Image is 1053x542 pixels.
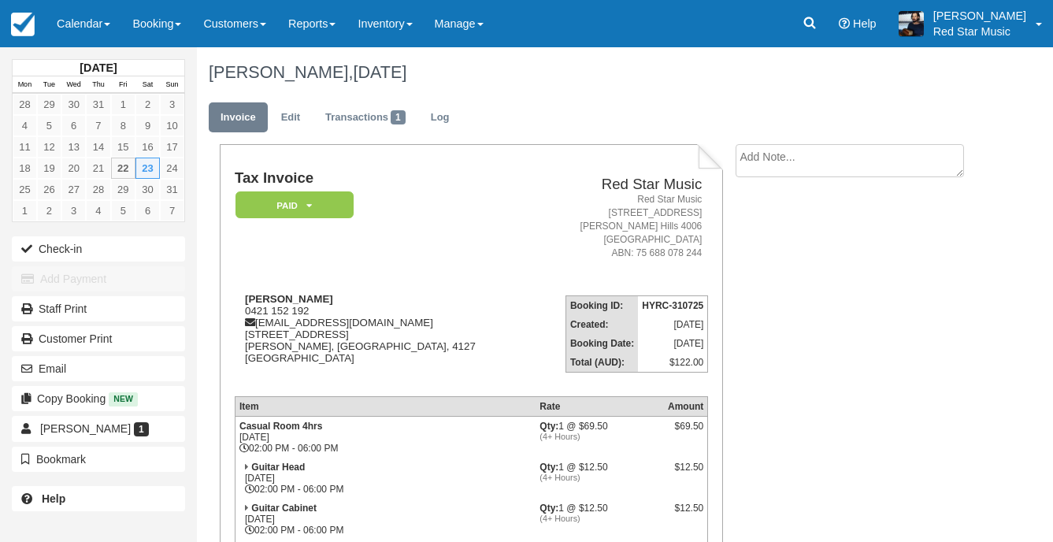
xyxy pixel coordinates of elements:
img: checkfront-main-nav-mini-logo.png [11,13,35,36]
h2: Red Star Music [538,176,702,193]
th: Sun [160,76,184,94]
a: 3 [61,200,86,221]
td: 1 @ $69.50 [536,416,664,458]
a: 9 [135,115,160,136]
a: 15 [111,136,135,158]
td: 1 @ $12.50 [536,499,664,540]
a: Customer Print [12,326,185,351]
span: New [109,392,138,406]
a: Paid [235,191,348,220]
address: Red Star Music [STREET_ADDRESS] [PERSON_NAME] Hills 4006 [GEOGRAPHIC_DATA] ABN: 75 688 078 244 [538,193,702,261]
a: Log [419,102,462,133]
a: Edit [269,102,312,133]
a: 6 [61,115,86,136]
a: 7 [160,200,184,221]
a: 19 [37,158,61,179]
a: 18 [13,158,37,179]
button: Bookmark [12,447,185,472]
a: 29 [111,179,135,200]
td: 1 @ $12.50 [536,458,664,499]
strong: [DATE] [80,61,117,74]
b: Help [42,492,65,505]
th: Wed [61,76,86,94]
th: Booking ID: [565,295,638,315]
button: Email [12,356,185,381]
a: 2 [37,200,61,221]
a: 23 [135,158,160,179]
a: 30 [61,94,86,115]
a: 29 [37,94,61,115]
th: Tue [37,76,61,94]
a: Invoice [209,102,268,133]
th: Fri [111,76,135,94]
strong: [PERSON_NAME] [245,293,333,305]
a: 24 [160,158,184,179]
a: 2 [135,94,160,115]
a: 31 [86,94,110,115]
a: [PERSON_NAME] 1 [12,416,185,441]
a: 1 [13,200,37,221]
a: 30 [135,179,160,200]
a: Transactions1 [313,102,417,133]
a: 14 [86,136,110,158]
button: Copy Booking New [12,386,185,411]
strong: Qty [539,421,558,432]
a: 25 [13,179,37,200]
td: [DATE] [638,315,708,334]
button: Check-in [12,236,185,262]
strong: HYRC-310725 [642,300,703,311]
th: Mon [13,76,37,94]
td: [DATE] 02:00 PM - 06:00 PM [235,416,536,458]
a: 17 [160,136,184,158]
a: 26 [37,179,61,200]
strong: Guitar Head [251,462,305,473]
em: (4+ Hours) [539,432,660,441]
span: [DATE] [353,62,406,82]
em: Paid [235,191,354,219]
td: $122.00 [638,353,708,373]
a: 3 [160,94,184,115]
strong: Qty [539,503,558,514]
th: Booking Date: [565,334,638,353]
strong: Qty [539,462,558,473]
span: [PERSON_NAME] [40,422,131,435]
a: 22 [111,158,135,179]
a: 6 [135,200,160,221]
td: [DATE] 02:00 PM - 06:00 PM [235,499,536,540]
a: 5 [111,200,135,221]
th: Item [235,396,536,416]
a: 10 [160,115,184,136]
p: [PERSON_NAME] [933,8,1026,24]
a: 1 [111,94,135,115]
a: Staff Print [12,296,185,321]
strong: Guitar Cabinet [251,503,317,514]
a: 20 [61,158,86,179]
i: Help [839,18,850,29]
img: A1 [899,11,924,36]
a: 12 [37,136,61,158]
div: 0421 152 192 [EMAIL_ADDRESS][DOMAIN_NAME] [STREET_ADDRESS] [PERSON_NAME], [GEOGRAPHIC_DATA], 4127... [235,293,532,384]
a: 11 [13,136,37,158]
a: 5 [37,115,61,136]
div: $12.50 [668,462,703,485]
div: $69.50 [668,421,703,444]
a: 21 [86,158,110,179]
th: Created: [565,315,638,334]
a: 28 [13,94,37,115]
a: 27 [61,179,86,200]
a: 13 [61,136,86,158]
a: 4 [13,115,37,136]
h1: Tax Invoice [235,170,532,187]
em: (4+ Hours) [539,473,660,482]
h1: [PERSON_NAME], [209,63,975,82]
span: 1 [391,110,406,124]
button: Add Payment [12,266,185,291]
a: 28 [86,179,110,200]
th: Amount [664,396,708,416]
p: Red Star Music [933,24,1026,39]
a: 7 [86,115,110,136]
a: 16 [135,136,160,158]
td: [DATE] 02:00 PM - 06:00 PM [235,458,536,499]
span: Help [853,17,877,30]
th: Sat [135,76,160,94]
